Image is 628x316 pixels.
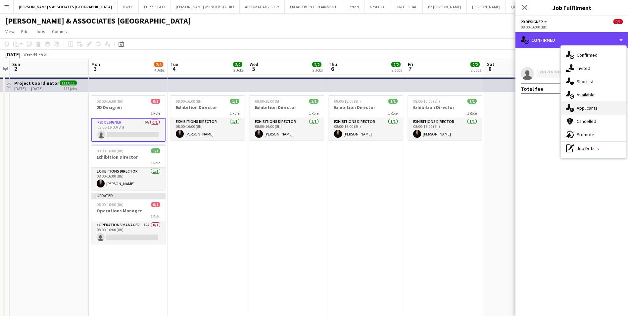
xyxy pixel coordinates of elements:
app-job-card: 08:00-16:00 (8h)1/1Exhibition Director1 RoleExhibitions Director1/108:00-16:00 (8h)[PERSON_NAME] [250,95,324,140]
app-card-role: Exhibitions Director1/108:00-16:00 (8h)[PERSON_NAME] [170,118,245,140]
span: 1/1 [151,148,160,153]
span: 08:00-16:00 (8h) [413,99,440,104]
a: Edit [19,27,31,36]
button: JWI GLOBAL [391,0,423,13]
span: 1 Role [309,111,318,116]
span: Confirmed [577,52,598,58]
span: 1/1 [230,99,239,104]
h3: Exhibition Director [91,154,166,160]
span: 1/1 [467,99,477,104]
span: Tue [170,61,178,67]
span: Edit [21,28,29,34]
h3: Exhibition Director [329,104,403,110]
span: 2D Designer [521,19,543,24]
span: Wed [250,61,258,67]
span: Promote [577,132,594,137]
div: [DATE] → [DATE] [14,86,59,91]
app-card-role: Operations Manager12A0/108:00-16:00 (8h) [91,221,166,244]
span: Cancelled [577,118,596,124]
h3: 2D Designer [91,104,166,110]
button: QUINTESSENTIALLY DMCC [506,0,561,13]
span: 1 Role [230,111,239,116]
span: Shortlist [577,79,594,84]
span: Sun [12,61,20,67]
app-card-role: Exhibitions Director1/108:00-16:00 (8h)[PERSON_NAME] [408,118,482,140]
app-card-role: Exhibitions Director1/108:00-16:00 (8h)[PERSON_NAME] [91,168,166,190]
div: 4 Jobs [154,68,165,73]
span: 2/2 [312,62,321,67]
span: 08:00-16:00 (8h) [255,99,282,104]
button: DWTC [118,0,139,13]
span: Invited [577,65,590,71]
button: ALSERKAL ADVISORY [240,0,285,13]
span: 1 Role [151,214,160,219]
div: 2 Jobs [313,68,323,73]
app-card-role: Exhibitions Director1/108:00-16:00 (8h)[PERSON_NAME] [250,118,324,140]
h3: Exhibition Director [408,104,482,110]
span: Available [577,92,595,98]
button: PURPLE GLO [139,0,170,13]
div: 2 Jobs [392,68,402,73]
h3: Operations Manager [91,208,166,214]
div: 111 jobs [64,85,77,91]
span: 2 [11,65,20,73]
span: 2/2 [233,62,242,67]
span: 1/1 [309,99,318,104]
span: 2/2 [391,62,401,67]
a: Jobs [33,27,48,36]
span: 1 Role [151,111,160,116]
span: 08:00-16:00 (8h) [97,99,123,104]
span: 1/1 [388,99,398,104]
div: [DATE] [5,51,21,58]
span: 0/1 [151,202,160,207]
span: 0/1 [613,19,623,24]
div: GST [41,52,48,57]
span: 2/2 [470,62,480,67]
button: [PERSON_NAME] & ASSOCIATES [GEOGRAPHIC_DATA] [14,0,118,13]
app-job-card: 08:00-16:00 (8h)1/1Exhibition Director1 RoleExhibitions Director1/108:00-16:00 (8h)[PERSON_NAME] [329,95,403,140]
span: 1 Role [151,160,160,165]
span: 08:00-16:00 (8h) [334,99,361,104]
a: View [3,27,17,36]
div: 2 Jobs [233,68,244,73]
span: 1 Role [388,111,398,116]
app-job-card: Updated08:00-16:00 (8h)0/1Operations Manager1 RoleOperations Manager12A0/108:00-16:00 (8h) [91,193,166,244]
app-job-card: 08:00-16:00 (8h)0/12D Designer1 Role2D Designer6A0/108:00-16:00 (8h) [91,95,166,142]
span: Sat [487,61,494,67]
button: Next GCC [364,0,391,13]
span: 0/1 [151,99,160,104]
button: PROACTIV ENTERTAINMENT [285,0,342,13]
app-job-card: 08:00-16:00 (8h)1/1Exhibition Director1 RoleExhibitions Director1/108:00-16:00 (8h)[PERSON_NAME] [170,95,245,140]
div: Confirmed [515,32,628,48]
app-card-role: 2D Designer6A0/108:00-16:00 (8h) [91,118,166,142]
div: Total fee [521,85,543,92]
span: Fri [408,61,413,67]
div: Updated [91,193,166,198]
span: Week 44 [22,52,38,57]
span: Jobs [35,28,45,34]
span: 5 [249,65,258,73]
span: Applicants [577,105,598,111]
a: Comms [49,27,70,36]
app-job-card: 08:00-16:00 (8h)1/1Exhibition Director1 RoleExhibitions Director1/108:00-16:00 (8h)[PERSON_NAME] [408,95,482,140]
span: Thu [329,61,337,67]
span: 1 Role [467,111,477,116]
span: Comms [52,28,67,34]
span: 8 [486,65,494,73]
app-card-role: Exhibitions Director1/108:00-16:00 (8h)[PERSON_NAME] [329,118,403,140]
h3: Exhibition Director [250,104,324,110]
h1: [PERSON_NAME] & ASSOCIATES [GEOGRAPHIC_DATA] [5,16,191,26]
div: 2 Jobs [471,68,481,73]
span: 7 [407,65,413,73]
span: 3 [90,65,100,73]
div: 08:00-16:00 (8h) [521,25,623,29]
span: 08:00-16:00 (8h) [97,148,123,153]
div: 08:00-16:00 (8h)1/1Exhibition Director1 RoleExhibitions Director1/108:00-16:00 (8h)[PERSON_NAME] [91,144,166,190]
span: 111/111 [60,80,77,85]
